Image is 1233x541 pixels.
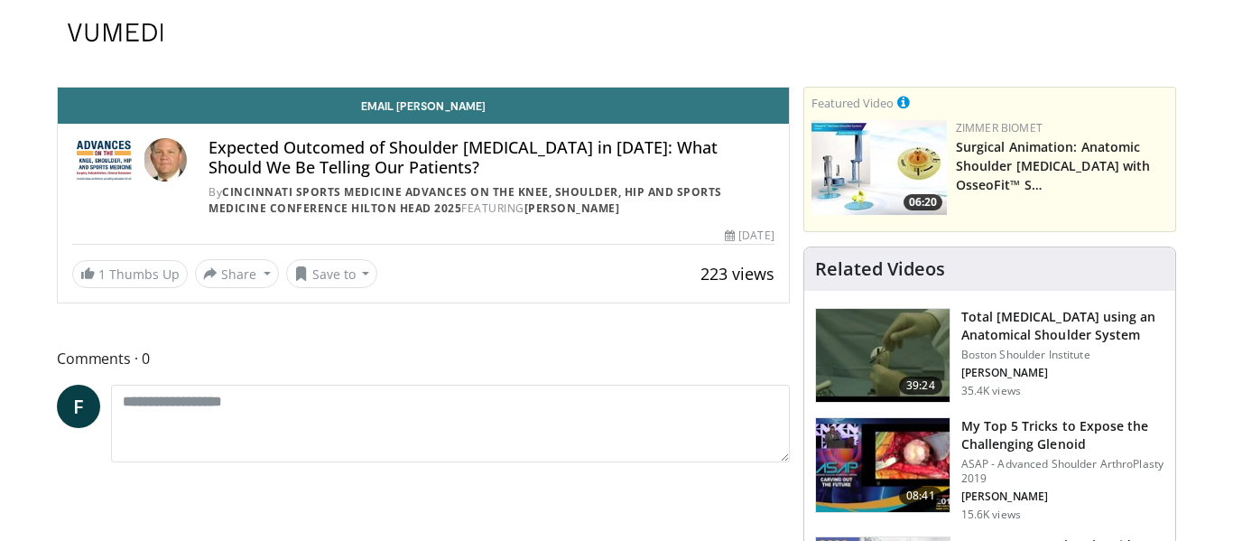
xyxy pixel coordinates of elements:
[899,487,942,505] span: 08:41
[286,259,378,288] button: Save to
[961,490,1164,504] p: Joaquin Sanchez-Sotelo
[524,201,620,216] a: [PERSON_NAME]
[961,417,1164,453] h3: My Top 5 Tricks to Expose the Challenging Glenoid
[816,309,950,403] img: 38824_0000_3.png.150x105_q85_crop-smart_upscale.jpg
[57,385,100,428] a: F
[961,384,1021,398] p: 35.4K views
[58,88,789,124] a: Email [PERSON_NAME]
[816,418,950,512] img: b61a968a-1fa8-450f-8774-24c9f99181bb.150x105_q85_crop-smart_upscale.jpg
[72,260,188,288] a: 1 Thumbs Up
[961,508,1021,522] p: 15.6K views
[815,258,945,280] h4: Related Videos
[961,348,1164,362] p: Boston Shoulder Institute
[195,259,279,288] button: Share
[68,23,163,42] img: VuMedi Logo
[811,120,947,215] img: 84e7f812-2061-4fff-86f6-cdff29f66ef4.150x105_q85_crop-smart_upscale.jpg
[961,457,1164,486] p: ASAP - Advanced Shoulder ArthroPlasty 2019
[98,266,106,283] span: 1
[811,120,947,215] a: 06:20
[209,138,774,177] h4: Expected Outcomed of Shoulder [MEDICAL_DATA] in [DATE]: What Should We Be Telling Our Patients?
[725,228,774,244] div: [DATE]
[144,138,187,182] img: Avatar
[961,366,1164,380] p: J.P. Warner
[811,95,894,111] small: Featured Video
[956,138,1151,193] a: Surgical Animation: Anatomic Shoulder [MEDICAL_DATA] with OsseoFit™ S…
[961,308,1164,344] h3: Total [MEDICAL_DATA] using an Anatomical Shoulder System
[57,347,790,370] span: Comments 0
[956,136,1168,193] h3: Surgical Animation: Anatomic Shoulder Arthroplasty with OsseoFit™ Stemless Shoulder System
[815,417,1164,522] a: 08:41 My Top 5 Tricks to Expose the Challenging Glenoid ASAP - Advanced Shoulder ArthroPlasty 201...
[899,377,942,395] span: 39:24
[700,263,774,284] span: 223 views
[904,194,942,210] span: 06:20
[815,308,1164,404] a: 39:24 Total [MEDICAL_DATA] using an Anatomical Shoulder System Boston Shoulder Institute [PERSON_...
[72,138,136,182] img: Cincinnati Sports Medicine Advances on the Knee, Shoulder, Hip and Sports Medicine Conference Hil...
[209,184,722,216] a: Cincinnati Sports Medicine Advances on the Knee, Shoulder, Hip and Sports Medicine Conference Hil...
[209,184,774,217] div: By FEATURING
[956,120,1043,135] a: Zimmer Biomet
[897,92,910,112] a: This is paid for by Zimmer Biomet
